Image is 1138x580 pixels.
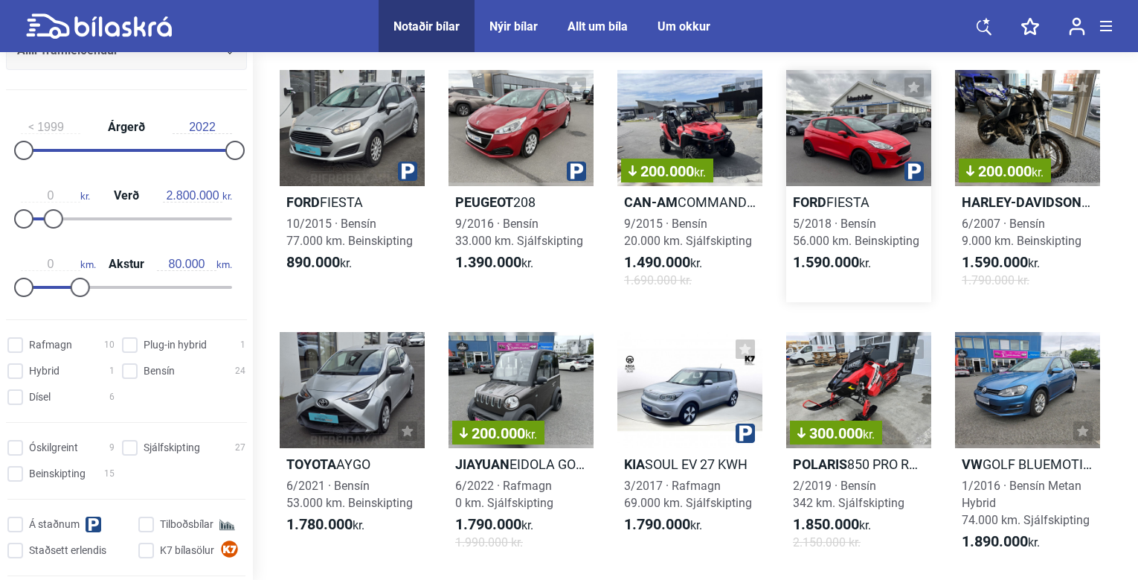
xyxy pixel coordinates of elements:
[793,456,847,472] b: Polaris
[286,194,320,210] b: Ford
[280,332,425,564] a: ToyotaAYGO6/2021 · Bensín53.000 km. Beinskipting1.780.000kr.
[567,162,586,181] img: parking.png
[455,515,521,533] b: 1.790.000
[786,70,931,302] a: FordFIESTA5/2018 · Bensín56.000 km. Beinskipting1.590.000kr.
[286,479,413,510] span: 6/2021 · Bensín 53.000 km. Beinskipting
[624,194,678,210] b: Can-Am
[793,515,859,533] b: 1.850.000
[160,517,213,532] span: Tilboðsbílar
[624,253,690,271] b: 1.490.000
[962,217,1081,248] span: 6/2007 · Bensín 9.000 km. Beinskipting
[455,217,583,248] span: 9/2016 · Bensín 33.000 km. Sjálfskipting
[793,534,861,551] span: 2.150.000 kr.
[163,189,232,203] span: kr.
[286,515,353,533] b: 1.780.000
[624,479,752,510] span: 3/2017 · Rafmagn 69.000 km. Sjálfskipting
[962,479,1090,527] span: 1/2016 · Bensín Metan Hybrid 74.000 km. Sjálfskipting
[629,164,706,179] span: 200.000
[105,258,148,270] span: Akstur
[617,194,762,211] h2: COMMANDER
[235,363,245,379] span: 24
[694,165,706,179] span: kr.
[797,426,875,441] span: 300.000
[104,337,115,353] span: 10
[110,190,143,202] span: Verð
[29,517,80,532] span: Á staðnum
[29,543,106,558] span: Staðsett erlendis
[144,363,175,379] span: Bensín
[658,19,710,34] div: Um okkur
[29,389,51,405] span: Dísel
[962,533,1040,551] span: kr.
[29,363,60,379] span: Hybrid
[104,466,115,482] span: 15
[962,456,983,472] b: VW
[617,456,762,473] h2: SOUL EV 27 KWH
[624,456,645,472] b: Kia
[286,254,352,272] span: kr.
[1069,17,1085,36] img: user-login.svg
[786,332,931,564] a: 300.000kr.Polaris850 PRO RMK 155 PIDD AXYS2/2019 · Bensín342 km. Sjálfskipting1.850.000kr.2.150.0...
[109,440,115,456] span: 9
[280,70,425,302] a: FordFIESTA10/2015 · Bensín77.000 km. Beinskipting890.000kr.
[109,389,115,405] span: 6
[793,194,826,210] b: Ford
[455,456,509,472] b: JIAYUAN
[393,19,460,34] a: Notaðir bílar
[286,516,364,534] span: kr.
[793,253,859,271] b: 1.590.000
[568,19,628,34] a: Allt um bíla
[793,254,871,272] span: kr.
[793,217,919,248] span: 5/2018 · Bensín 56.000 km. Beinskipting
[398,162,417,181] img: parking.png
[286,456,336,472] b: Toyota
[489,19,538,34] a: Nýir bílar
[624,254,702,272] span: kr.
[449,332,594,564] a: 200.000kr.JIAYUANEIDOLA GOLFBÍLL6/2022 · Rafmagn0 km. Sjálfskipting1.790.000kr.1.990.000 kr.
[455,253,521,271] b: 1.390.000
[786,456,931,473] h2: 850 PRO RMK 155 PIDD AXYS
[286,217,413,248] span: 10/2015 · Bensín 77.000 km. Beinskipting
[21,189,90,203] span: kr.
[29,337,72,353] span: Rafmagn
[109,363,115,379] span: 1
[449,70,594,302] a: Peugeot2089/2016 · Bensín33.000 km. Sjálfskipting1.390.000kr.
[144,337,207,353] span: Plug-in hybrid
[455,254,533,272] span: kr.
[962,253,1028,271] b: 1.590.000
[962,532,1028,550] b: 1.890.000
[624,515,690,533] b: 1.790.000
[449,456,594,473] h2: EIDOLA GOLFBÍLL
[962,254,1040,272] span: kr.
[455,516,533,534] span: kr.
[966,164,1044,179] span: 200.000
[29,440,78,456] span: Óskilgreint
[624,516,702,534] span: kr.
[955,332,1100,564] a: VWGOLF BLUEMOTION1/2016 · Bensín Metan Hybrid74.000 km. Sjálfskipting1.890.000kr.
[455,194,513,210] b: Peugeot
[280,456,425,473] h2: AYGO
[617,332,762,564] a: KiaSOUL EV 27 KWH3/2017 · Rafmagn69.000 km. Sjálfskipting1.790.000kr.
[624,272,692,289] span: 1.690.000 kr.
[863,427,875,442] span: kr.
[286,253,340,271] b: 890.000
[455,479,553,510] span: 6/2022 · Rafmagn 0 km. Sjálfskipting
[955,456,1100,473] h2: GOLF BLUEMOTION
[793,479,904,510] span: 2/2019 · Bensín 342 km. Sjálfskipting
[29,466,86,482] span: Beinskipting
[235,440,245,456] span: 27
[449,194,594,211] h2: 208
[962,272,1029,289] span: 1.790.000 kr.
[104,121,149,133] span: Árgerð
[460,426,537,441] span: 200.000
[240,337,245,353] span: 1
[525,427,537,442] span: kr.
[160,543,214,558] span: K7 bílasölur
[786,194,931,211] h2: FIESTA
[962,194,1090,210] b: Harley-Davidson
[736,424,755,443] img: parking.png
[904,162,924,181] img: parking.png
